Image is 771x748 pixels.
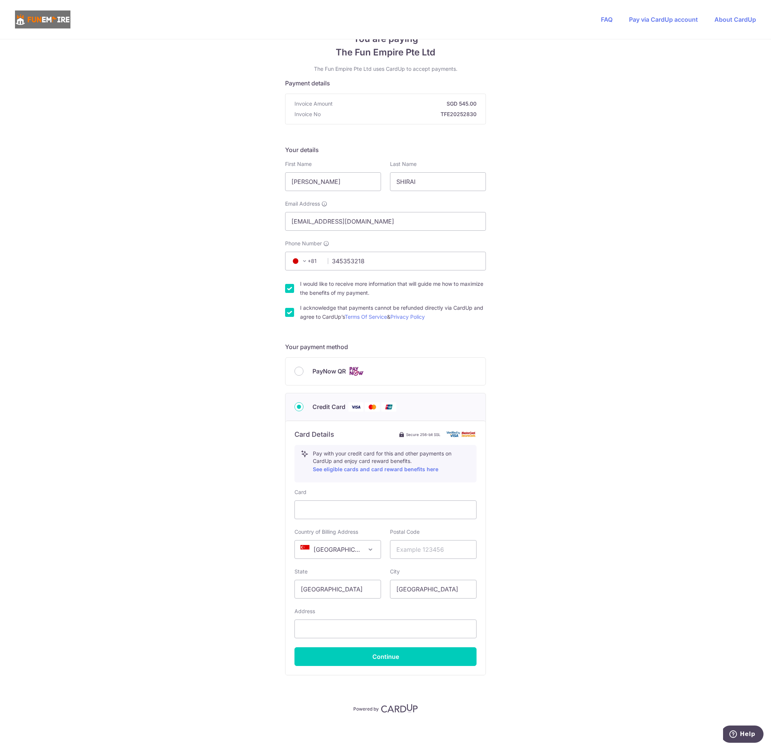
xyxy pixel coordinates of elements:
a: Terms Of Service [345,314,387,320]
img: Visa [348,402,363,412]
p: Powered by [353,705,379,712]
p: The Fun Empire Pte Ltd uses CardUp to accept payments. [285,65,486,73]
img: Mastercard [365,402,380,412]
span: +81 [289,257,323,266]
strong: SGD 545.00 [336,100,477,107]
input: First name [285,172,381,191]
label: I would like to receive more information that will guide me how to maximize the benefits of my pa... [300,279,486,297]
span: Invoice No [294,110,321,118]
h6: Card Details [294,430,334,439]
img: card secure [447,431,477,437]
h5: Your payment method [285,342,486,351]
iframe: Opens a widget where you can find more information [723,726,764,744]
span: +81 [291,257,309,266]
a: FAQ [601,16,613,23]
div: PayNow QR Cards logo [294,367,477,376]
label: Address [294,608,315,615]
span: Invoice Amount [294,100,333,107]
label: City [390,568,400,575]
span: Phone Number [285,240,322,247]
iframe: Secure card payment input frame [301,505,470,514]
span: The Fun Empire Pte Ltd [285,46,486,59]
label: State [294,568,308,575]
h5: Your details [285,145,486,154]
label: Country of Billing Address [294,528,358,536]
span: PayNow QR [312,367,346,376]
img: CardUp [381,704,418,713]
input: Example 123456 [390,540,477,559]
img: Cards logo [349,367,364,376]
a: See eligible cards and card reward benefits here [313,466,438,472]
button: Continue [294,647,477,666]
span: Singapore [295,540,381,558]
input: Email address [285,212,486,231]
span: Email Address [285,200,320,208]
a: Pay via CardUp account [629,16,698,23]
div: Credit Card Visa Mastercard Union Pay [294,402,477,412]
img: Union Pay [381,402,396,412]
input: Last name [390,172,486,191]
label: Postal Code [390,528,420,536]
p: Pay with your credit card for this and other payments on CardUp and enjoy card reward benefits. [313,450,470,474]
a: Privacy Policy [390,314,425,320]
label: Last Name [390,160,417,168]
span: Credit Card [312,402,345,411]
a: About CardUp [714,16,756,23]
label: I acknowledge that payments cannot be refunded directly via CardUp and agree to CardUp’s & [300,303,486,321]
span: Singapore [294,540,381,559]
strong: TFE20252830 [324,110,477,118]
label: First Name [285,160,312,168]
h5: Payment details [285,79,486,88]
label: Card [294,488,306,496]
span: Secure 256-bit SSL [406,431,441,437]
